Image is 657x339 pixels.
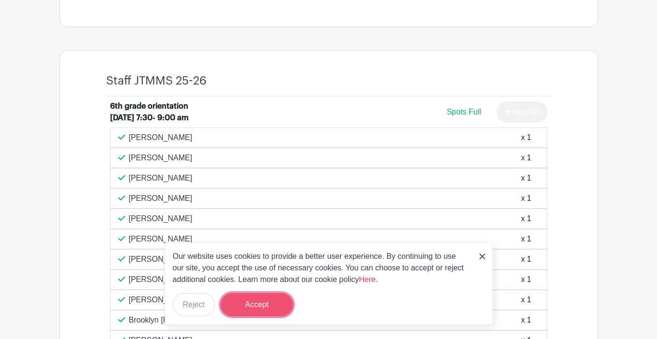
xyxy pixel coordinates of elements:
p: [PERSON_NAME] [129,152,193,164]
div: x 1 [521,193,531,204]
div: x 1 [521,294,531,306]
p: [PERSON_NAME] [129,294,193,306]
p: [PERSON_NAME] [129,172,193,184]
span: Spots Full [447,108,481,116]
img: close_button-5f87c8562297e5c2d7936805f587ecaba9071eb48480494691a3f1689db116b3.svg [479,254,485,259]
div: 6th grade orientation [DATE] 7:30- 9:00 am [110,100,208,124]
p: [PERSON_NAME] [129,213,193,225]
div: x 1 [521,172,531,184]
p: [PERSON_NAME] [129,233,193,245]
div: x 1 [521,132,531,143]
div: x 1 [521,152,531,164]
div: x 1 [521,213,531,225]
p: [PERSON_NAME] [129,254,193,265]
div: x 1 [521,254,531,265]
a: Here [359,275,376,283]
div: x 1 [521,233,531,245]
p: [PERSON_NAME] [129,274,193,285]
div: x 1 [521,274,531,285]
button: Reject [173,293,215,316]
p: Brooklyn [PERSON_NAME] [129,314,224,326]
h4: Staff JTMMS 25-26 [106,74,207,88]
p: [PERSON_NAME] [129,132,193,143]
p: Our website uses cookies to provide a better user experience. By continuing to use our site, you ... [173,251,469,285]
div: x 1 [521,314,531,326]
button: Accept [221,293,293,316]
p: [PERSON_NAME] [129,193,193,204]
